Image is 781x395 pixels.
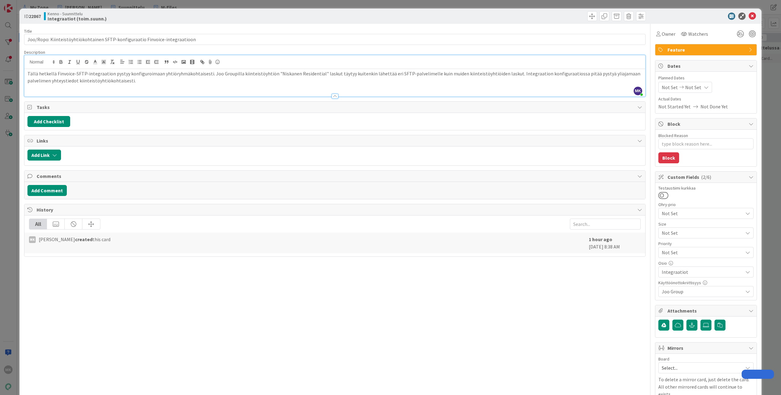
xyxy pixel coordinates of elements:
[27,185,67,196] button: Add Comment
[570,219,641,230] input: Search...
[37,206,634,213] span: History
[662,268,743,276] span: Integraatiot
[658,133,688,138] label: Blocked Reason
[37,103,634,111] span: Tasks
[701,174,711,180] span: ( 2/6 )
[662,30,675,38] span: Owner
[29,219,47,229] div: All
[685,84,701,91] span: Not Set
[658,152,679,163] button: Block
[658,96,754,102] span: Actual Dates
[662,229,740,237] span: Not Set
[700,103,728,110] span: Not Done Yet
[658,261,754,265] div: Osio
[589,236,641,250] div: [DATE] 8:38 AM
[658,75,754,81] span: Planned Dates
[668,62,746,70] span: Dates
[658,357,669,361] span: Board
[662,209,740,218] span: Not Set
[37,137,634,144] span: Links
[688,30,708,38] span: Watchers
[27,150,61,161] button: Add Link
[658,281,754,285] div: Käyttöönottokriittisyys
[29,236,36,243] div: MK
[24,34,646,45] input: type card name here...
[662,84,678,91] span: Not Set
[29,13,41,19] b: 22867
[27,70,642,84] p: Tällä hetkellä Finvoice-SFTP-integraation pystyy konfiguroimaan yhtiöryhmäkohtaisesti. Joo Groupi...
[589,236,612,242] b: 1 hour ago
[668,344,746,352] span: Mirrors
[75,236,92,242] b: created
[668,46,746,53] span: Feature
[668,307,746,314] span: Attachments
[658,103,691,110] span: Not Started Yet
[658,222,754,226] div: Size
[662,248,740,257] span: Not Set
[662,364,740,372] span: Select...
[37,172,634,180] span: Comments
[658,202,754,207] div: Ohry-prio
[24,28,32,34] label: Title
[634,87,642,95] span: MK
[27,116,70,127] button: Add Checklist
[24,49,45,55] span: Description
[668,173,746,181] span: Custom Fields
[48,16,107,21] b: Integraatiot (toim.suunn.)
[662,288,743,295] span: Joo Group
[48,11,107,16] span: Kenno - Suunnittelu
[658,186,754,190] div: Testaustiimi kurkkaa
[668,120,746,128] span: Block
[658,241,754,246] div: Priority
[39,236,110,243] span: [PERSON_NAME] this card
[24,13,41,20] span: ID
